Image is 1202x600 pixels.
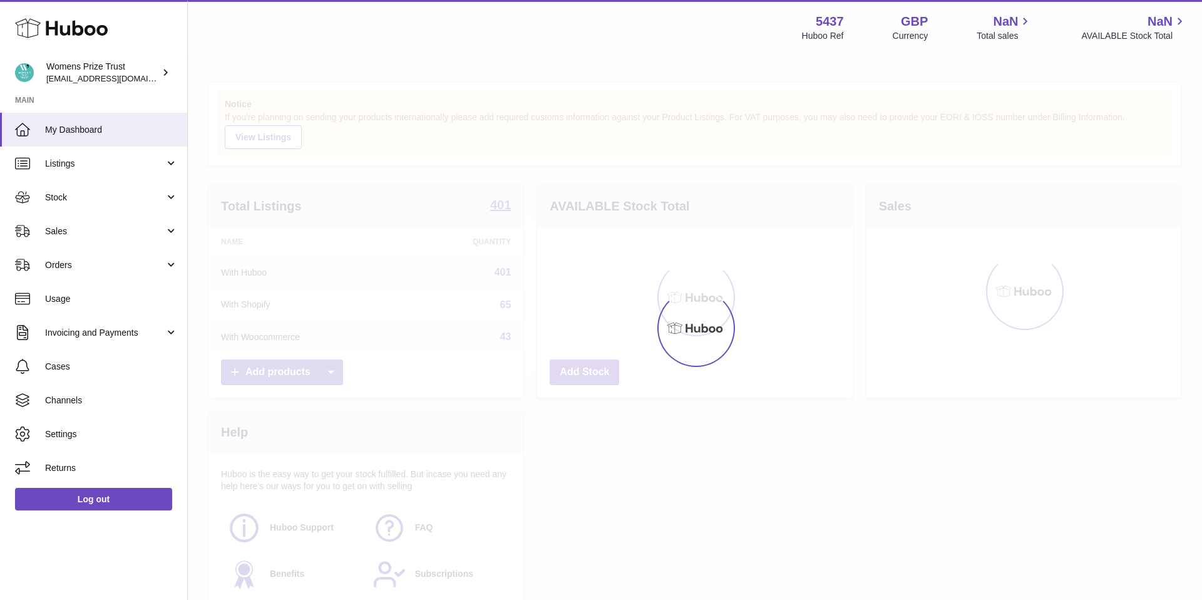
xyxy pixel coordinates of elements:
[45,327,165,339] span: Invoicing and Payments
[1081,30,1187,42] span: AVAILABLE Stock Total
[45,395,178,406] span: Channels
[45,428,178,440] span: Settings
[816,13,844,30] strong: 5437
[977,13,1032,42] a: NaN Total sales
[46,61,159,85] div: Womens Prize Trust
[802,30,844,42] div: Huboo Ref
[893,30,928,42] div: Currency
[45,192,165,204] span: Stock
[15,488,172,510] a: Log out
[15,63,34,82] img: info@womensprizeforfiction.co.uk
[1081,13,1187,42] a: NaN AVAILABLE Stock Total
[45,259,165,271] span: Orders
[993,13,1018,30] span: NaN
[46,73,184,83] span: [EMAIL_ADDRESS][DOMAIN_NAME]
[45,462,178,474] span: Returns
[45,158,165,170] span: Listings
[45,225,165,237] span: Sales
[45,124,178,136] span: My Dashboard
[45,361,178,373] span: Cases
[977,30,1032,42] span: Total sales
[1148,13,1173,30] span: NaN
[45,293,178,305] span: Usage
[901,13,928,30] strong: GBP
